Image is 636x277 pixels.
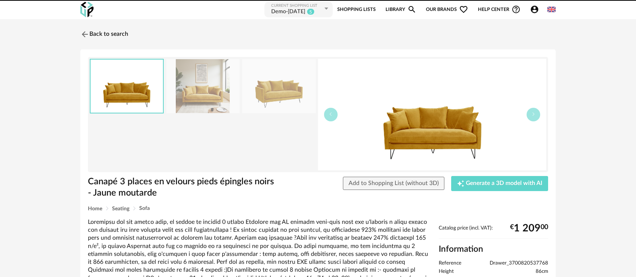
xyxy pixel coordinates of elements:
[112,206,129,211] span: Seating
[459,5,468,14] span: Heart Outline icon
[439,260,461,267] span: Reference
[466,181,542,187] span: Generate a 3D model with AI
[271,3,323,8] div: Current Shopping List
[88,206,102,211] span: Home
[514,225,541,231] span: 1 209
[439,268,454,275] span: Height
[349,180,439,186] span: Add to Shopping List (without 3D)
[439,225,548,239] div: Catalog price (incl. VAT):
[536,268,548,275] span: 86cm
[510,225,548,231] div: € 00
[439,244,548,255] h2: Information
[271,8,305,16] div: Demo-Oct8th2025
[530,5,542,14] span: Account Circle icon
[80,2,94,17] img: OXP
[478,5,521,14] span: Help centerHelp Circle Outline icon
[343,177,444,190] button: Add to Shopping List (without 3D)
[451,176,548,191] button: Creation icon Generate a 3D model with AI
[407,5,416,14] span: Magnify icon
[80,30,89,39] img: svg+xml;base64,PHN2ZyB3aWR0aD0iMjQiIGhlaWdodD0iMjQiIHZpZXdCb3g9IjAgMCAyNCAyNCIgZmlsbD0ibm9uZSIgeG...
[490,260,548,267] span: Drawer_3700820537768
[88,206,548,211] div: Breadcrumb
[512,5,521,14] span: Help Circle Outline icon
[426,1,468,18] span: Our brands
[242,59,315,113] img: canape-3-places-en-velours-pieds-epingles-noirs-jaune-moutarde.jpg
[530,5,539,14] span: Account Circle icon
[318,59,546,170] img: canape-3-places-en-velours-pieds-epingles-noirs-jaune-moutarde.jpg
[386,1,416,18] a: LibraryMagnify icon
[337,1,376,18] a: Shopping Lists
[307,8,315,15] sup: 5
[91,60,163,113] img: canape-3-places-en-velours-pieds-epingles-noirs-jaune-moutarde.jpg
[457,180,464,187] span: Creation icon
[166,59,240,113] img: canape-3-places-en-velours-pieds-epingles-noirs-jaune-moutarde.jpg
[139,206,150,211] span: Sofa
[80,26,128,43] a: Back to search
[547,5,556,14] img: us
[88,176,275,199] h1: Canapé 3 places en velours pieds épingles noirs - Jaune moutarde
